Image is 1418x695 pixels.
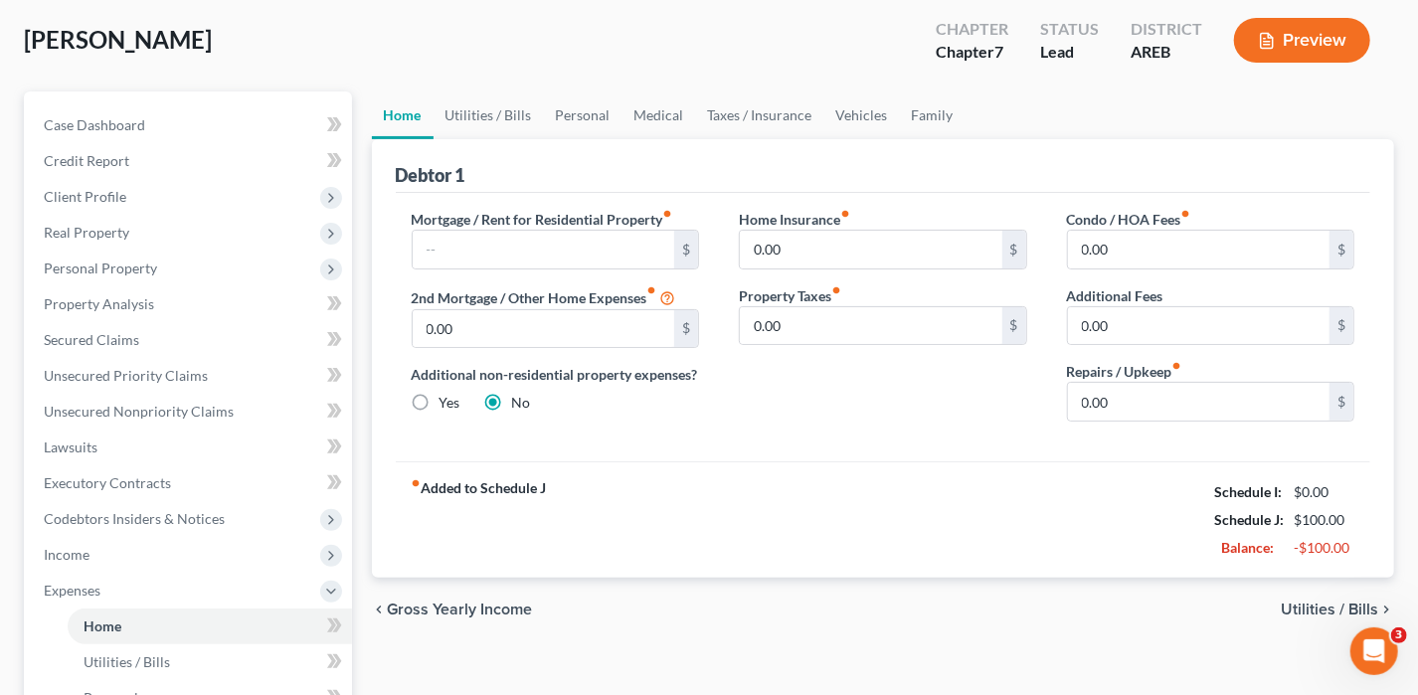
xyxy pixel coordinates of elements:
a: Taxes / Insurance [696,91,824,139]
strong: Schedule I: [1214,483,1282,500]
span: 3 [1391,627,1407,643]
input: -- [413,310,675,348]
label: 2nd Mortgage / Other Home Expenses [412,285,676,309]
div: $ [1329,383,1353,421]
a: Medical [622,91,696,139]
div: $ [674,310,698,348]
span: Personal Property [44,260,157,276]
div: $ [674,231,698,268]
div: AREB [1131,41,1202,64]
a: Executory Contracts [28,465,352,501]
label: No [512,393,531,413]
i: fiber_manual_record [1172,361,1182,371]
div: -$100.00 [1295,538,1355,558]
i: fiber_manual_record [647,285,657,295]
label: Condo / HOA Fees [1067,209,1191,230]
span: 7 [994,42,1003,61]
span: Client Profile [44,188,126,205]
a: Home [68,608,352,644]
a: Case Dashboard [28,107,352,143]
div: Status [1040,18,1099,41]
label: Mortgage / Rent for Residential Property [412,209,673,230]
strong: Added to Schedule J [412,478,547,562]
i: fiber_manual_record [1181,209,1191,219]
span: Property Analysis [44,295,154,312]
a: Property Analysis [28,286,352,322]
span: Utilities / Bills [1281,602,1378,617]
strong: Balance: [1222,539,1275,556]
a: Vehicles [824,91,900,139]
i: fiber_manual_record [840,209,850,219]
i: chevron_right [1378,602,1394,617]
button: chevron_left Gross Yearly Income [372,602,533,617]
span: Unsecured Nonpriority Claims [44,403,234,420]
div: $ [1002,307,1026,345]
a: Utilities / Bills [68,644,352,680]
a: Personal [544,91,622,139]
a: Unsecured Nonpriority Claims [28,394,352,430]
div: Chapter [936,41,1008,64]
input: -- [413,231,675,268]
div: Lead [1040,41,1099,64]
span: Executory Contracts [44,474,171,491]
iframe: Intercom live chat [1350,627,1398,675]
span: Credit Report [44,152,129,169]
a: Home [372,91,434,139]
input: -- [1068,383,1330,421]
div: $100.00 [1295,510,1355,530]
span: Expenses [44,582,100,599]
a: Lawsuits [28,430,352,465]
div: $ [1002,231,1026,268]
input: -- [1068,307,1330,345]
label: Yes [440,393,460,413]
span: Home [84,617,121,634]
div: District [1131,18,1202,41]
button: Utilities / Bills chevron_right [1281,602,1394,617]
div: Debtor 1 [396,163,465,187]
label: Additional Fees [1067,285,1163,306]
div: $ [1329,231,1353,268]
span: Secured Claims [44,331,139,348]
a: Secured Claims [28,322,352,358]
button: Preview [1234,18,1370,63]
span: Utilities / Bills [84,653,170,670]
i: fiber_manual_record [831,285,841,295]
a: Utilities / Bills [434,91,544,139]
label: Home Insurance [739,209,850,230]
input: -- [740,307,1002,345]
strong: Schedule J: [1214,511,1284,528]
span: Real Property [44,224,129,241]
label: Repairs / Upkeep [1067,361,1182,382]
a: Family [900,91,966,139]
label: Property Taxes [739,285,841,306]
span: Case Dashboard [44,116,145,133]
span: Lawsuits [44,438,97,455]
span: Income [44,546,89,563]
a: Credit Report [28,143,352,179]
div: $ [1329,307,1353,345]
i: fiber_manual_record [412,478,422,488]
i: fiber_manual_record [663,209,673,219]
span: Codebtors Insiders & Notices [44,510,225,527]
label: Additional non-residential property expenses? [412,364,700,385]
div: $0.00 [1295,482,1355,502]
div: Chapter [936,18,1008,41]
span: [PERSON_NAME] [24,25,212,54]
a: Unsecured Priority Claims [28,358,352,394]
span: Gross Yearly Income [388,602,533,617]
i: chevron_left [372,602,388,617]
span: Unsecured Priority Claims [44,367,208,384]
input: -- [1068,231,1330,268]
input: -- [740,231,1002,268]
